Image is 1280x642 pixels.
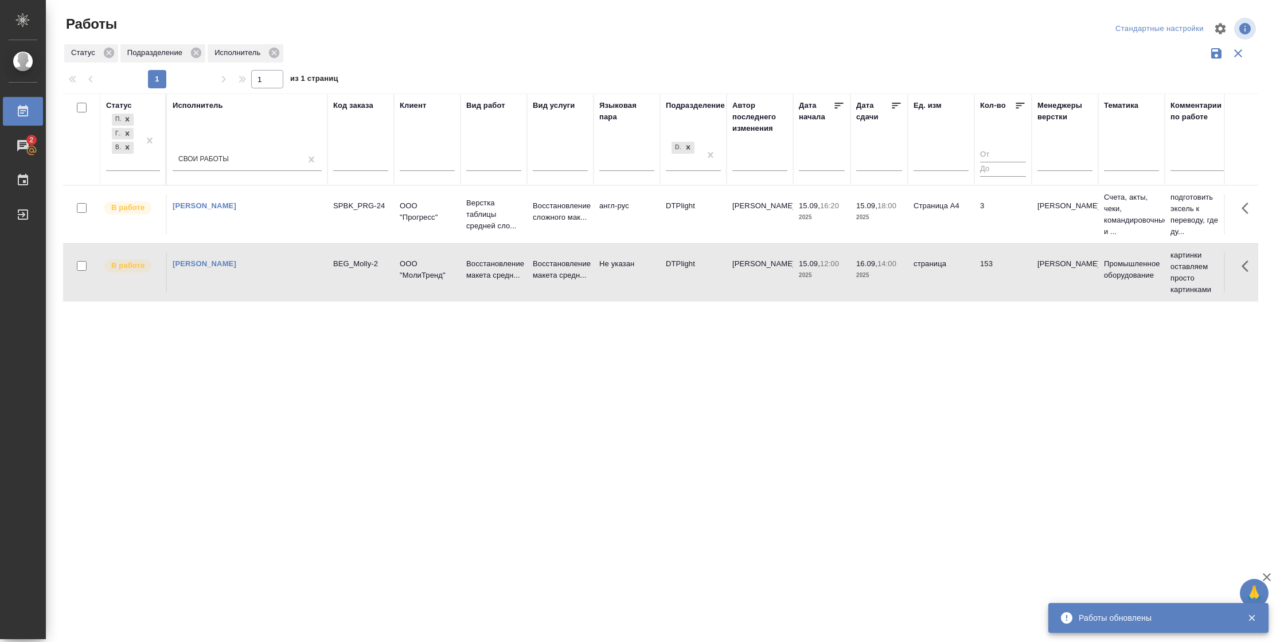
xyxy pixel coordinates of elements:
span: Настроить таблицу [1207,15,1234,42]
p: 2025 [799,270,845,281]
div: Исполнитель выполняет работу [103,258,160,274]
div: Подбор, Готов к работе, В работе [111,112,135,127]
div: Статус [106,100,132,111]
p: Подразделение [127,47,186,59]
p: Промышленное оборудование [1104,258,1159,281]
p: Исполнитель [214,47,264,59]
div: В работе [112,142,121,154]
td: Не указан [594,252,660,293]
div: Вид услуги [533,100,575,111]
input: От [980,148,1026,162]
div: Подразделение [666,100,725,111]
p: Восстановление макета средн... [466,258,521,281]
p: 14:00 [877,259,896,268]
p: 16.09, [856,259,877,268]
p: ООО "Прогресс" [400,200,455,223]
div: Работы обновлены [1079,612,1230,624]
p: Восстановление макета средн... [533,258,588,281]
span: из 1 страниц [290,72,338,88]
p: 15.09, [799,259,820,268]
div: BEG_Molly-2 [333,258,388,270]
div: Дата начала [799,100,833,123]
div: Дата сдачи [856,100,891,123]
p: 2025 [856,212,902,223]
td: 153 [974,252,1032,293]
div: split button [1113,20,1207,38]
div: DTPlight [670,141,696,155]
div: Клиент [400,100,426,111]
p: В работе [111,202,145,213]
div: Автор последнего изменения [732,100,787,134]
p: В работе [111,260,145,271]
div: Комментарии по работе [1170,100,1226,123]
p: [PERSON_NAME] [1037,258,1092,270]
div: Свои работы [178,155,229,165]
button: Сохранить фильтры [1205,42,1227,64]
div: Подбор, Готов к работе, В работе [111,127,135,141]
div: SPBK_PRG-24 [333,200,388,212]
p: 16:20 [820,201,839,210]
button: 🙏 [1240,579,1269,608]
p: Статус [71,47,99,59]
p: картинки оставляем просто картинками [1170,250,1226,295]
div: Готов к работе [112,128,121,140]
div: Исполнитель выполняет работу [103,200,160,216]
div: Языковая пара [599,100,654,123]
td: страница [908,252,974,293]
td: [PERSON_NAME] [727,252,793,293]
td: DTPlight [660,252,727,293]
a: 2 [3,131,43,160]
p: 18:00 [877,201,896,210]
p: 2025 [856,270,902,281]
div: Код заказа [333,100,373,111]
p: Счета, акты, чеки, командировочные и ... [1104,192,1159,238]
button: Сбросить фильтры [1227,42,1249,64]
div: Кол-во [980,100,1006,111]
p: [PERSON_NAME] [1037,200,1092,212]
p: 15.09, [799,201,820,210]
p: подготовить эксель к переводу, где ду... [1170,192,1226,238]
td: Страница А4 [908,194,974,235]
a: [PERSON_NAME] [173,201,236,210]
span: 2 [22,134,40,146]
button: Здесь прячутся важные кнопки [1235,252,1262,280]
p: 15.09, [856,201,877,210]
p: ООО "МолиТренд" [400,258,455,281]
div: Подбор [112,114,121,126]
button: Закрыть [1240,613,1263,623]
div: Статус [64,44,118,63]
div: Тематика [1104,100,1138,111]
p: Восстановление сложного мак... [533,200,588,223]
div: Исполнитель [208,44,283,63]
div: DTPlight [672,142,682,154]
span: 🙏 [1244,581,1264,605]
div: Подбор, Готов к работе, В работе [111,141,135,155]
td: [PERSON_NAME] [727,194,793,235]
span: Работы [63,15,117,33]
p: 12:00 [820,259,839,268]
td: 3 [974,194,1032,235]
td: DTPlight [660,194,727,235]
p: 2025 [799,212,845,223]
td: англ-рус [594,194,660,235]
button: Здесь прячутся важные кнопки [1235,194,1262,222]
div: Менеджеры верстки [1037,100,1092,123]
div: Исполнитель [173,100,223,111]
div: Вид работ [466,100,505,111]
p: Верстка таблицы средней сло... [466,197,521,232]
div: Подразделение [120,44,205,63]
input: До [980,162,1026,176]
a: [PERSON_NAME] [173,259,236,268]
span: Посмотреть информацию [1234,18,1258,40]
div: Ед. изм [914,100,942,111]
